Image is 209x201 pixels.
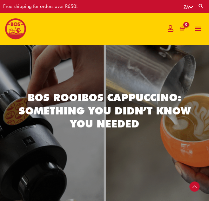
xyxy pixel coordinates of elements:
[184,4,193,10] a: ZA
[198,3,204,9] a: Search button
[179,25,185,32] a: View Shopping Cart, empty
[5,18,26,40] img: BOS logo finals-200px
[12,91,197,131] h2: BOS Rooibos Cappuccino: Something You Didn’t Know You Needed
[3,4,78,9] div: Free shipping for orders over R650!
